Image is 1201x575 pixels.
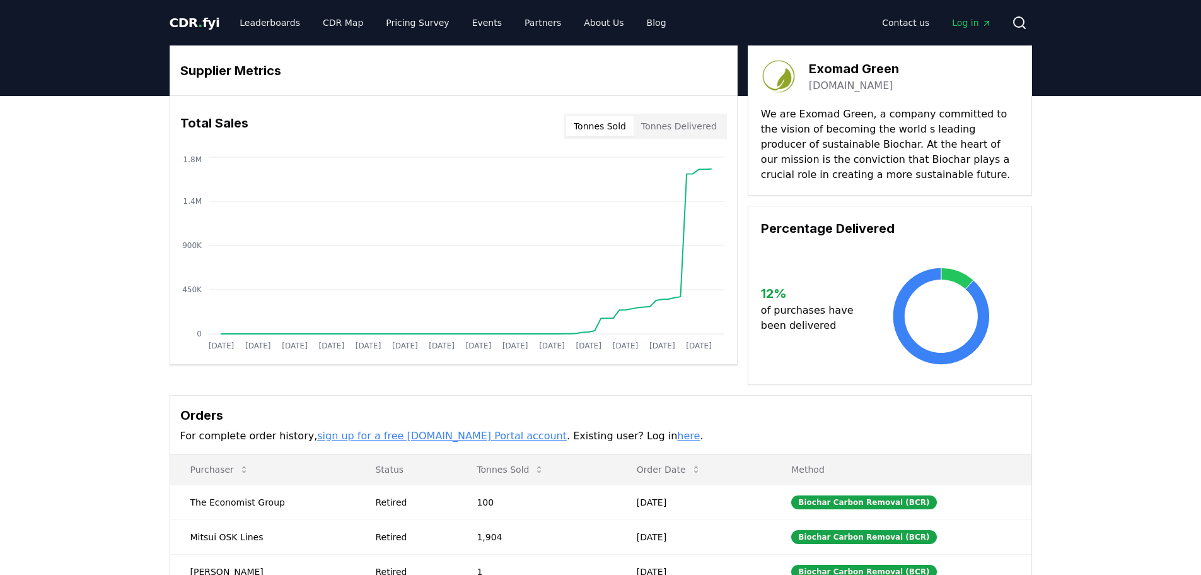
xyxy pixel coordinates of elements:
tspan: [DATE] [539,341,565,350]
span: . [198,15,202,30]
td: [DATE] [617,519,771,554]
a: Pricing Survey [376,11,459,34]
h3: Supplier Metrics [180,61,727,80]
tspan: [DATE] [686,341,712,350]
a: Partners [514,11,571,34]
a: Contact us [872,11,939,34]
tspan: 0 [197,329,202,338]
span: Log in [952,16,991,29]
a: Events [462,11,512,34]
div: Retired [375,496,446,509]
nav: Main [872,11,1001,34]
tspan: 450K [182,285,202,294]
a: Log in [942,11,1001,34]
tspan: [DATE] [429,341,455,350]
button: Purchaser [180,457,259,482]
a: [DOMAIN_NAME] [809,78,893,93]
tspan: 1.4M [183,197,201,206]
tspan: 900K [182,241,202,250]
h3: 12 % [761,284,864,303]
p: of purchases have been delivered [761,303,864,333]
tspan: [DATE] [318,341,344,350]
button: Tonnes Sold [566,116,634,136]
a: CDR Map [313,11,373,34]
tspan: [DATE] [649,341,675,350]
img: Exomad Green-logo [761,59,796,94]
a: here [677,430,700,442]
tspan: [DATE] [208,341,234,350]
td: [DATE] [617,485,771,519]
td: 100 [456,485,616,519]
h3: Percentage Delivered [761,219,1019,238]
a: Leaderboards [229,11,310,34]
p: For complete order history, . Existing user? Log in . [180,429,1021,444]
a: CDR.fyi [170,14,220,32]
tspan: [DATE] [612,341,638,350]
h3: Exomad Green [809,59,899,78]
div: Retired [375,531,446,543]
td: Mitsui OSK Lines [170,519,356,554]
div: Biochar Carbon Removal (BCR) [791,495,936,509]
a: Blog [637,11,676,34]
button: Tonnes Delivered [634,116,724,136]
span: CDR fyi [170,15,220,30]
p: We are Exomad Green, a company committed to the vision of becoming the world s leading producer o... [761,107,1019,182]
h3: Orders [180,406,1021,425]
div: Biochar Carbon Removal (BCR) [791,530,936,544]
nav: Main [229,11,676,34]
a: About Us [574,11,634,34]
h3: Total Sales [180,114,248,139]
tspan: [DATE] [355,341,381,350]
tspan: [DATE] [392,341,418,350]
button: Order Date [627,457,711,482]
td: 1,904 [456,519,616,554]
tspan: [DATE] [245,341,270,350]
tspan: 1.8M [183,155,201,164]
p: Method [781,463,1021,476]
tspan: [DATE] [576,341,601,350]
a: sign up for a free [DOMAIN_NAME] Portal account [317,430,567,442]
button: Tonnes Sold [467,457,554,482]
tspan: [DATE] [465,341,491,350]
tspan: [DATE] [282,341,308,350]
td: The Economist Group [170,485,356,519]
tspan: [DATE] [502,341,528,350]
p: Status [365,463,446,476]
